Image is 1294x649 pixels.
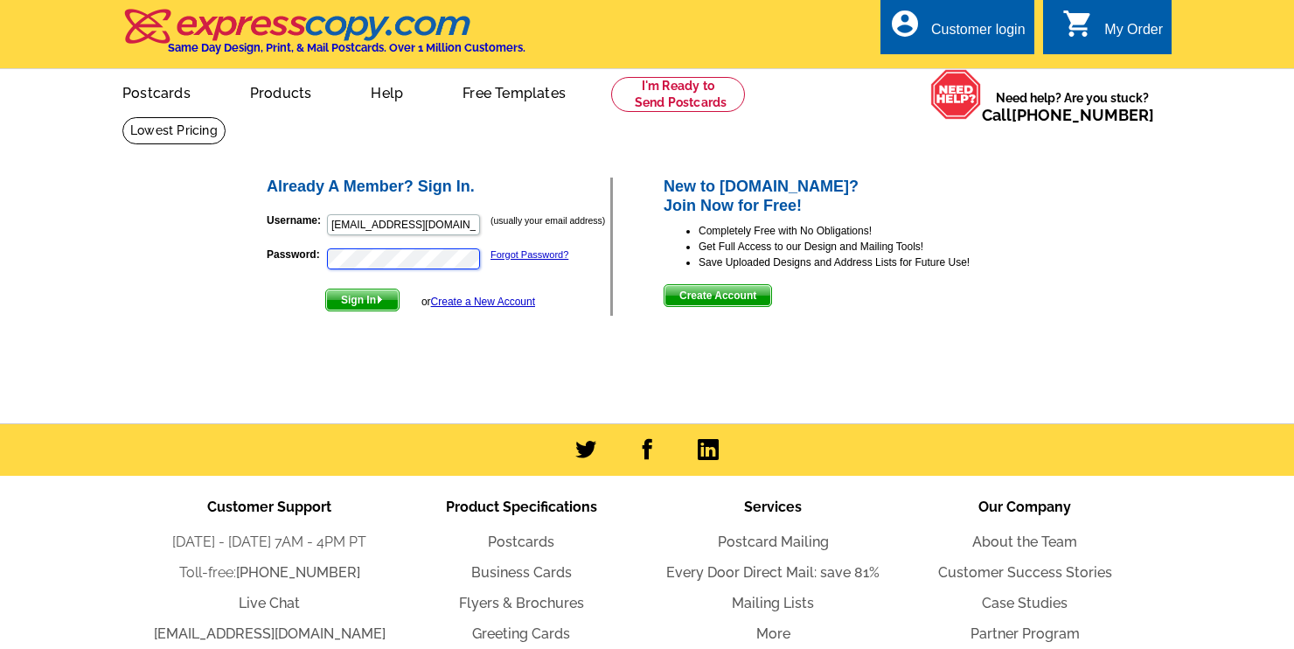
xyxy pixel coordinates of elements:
a: Free Templates [435,71,594,112]
span: Our Company [978,499,1071,515]
a: Partner Program [970,625,1080,642]
span: Create Account [664,285,771,306]
a: [PHONE_NUMBER] [1012,106,1154,124]
a: account_circle Customer login [889,19,1026,41]
div: Customer login [931,22,1026,46]
span: Customer Support [207,499,331,515]
a: Greeting Cards [472,625,570,642]
span: Sign In [326,290,399,311]
h2: New to [DOMAIN_NAME]? Join Now for Free! [664,178,1030,215]
a: Create a New Account [431,296,535,308]
li: [DATE] - [DATE] 7AM - 4PM PT [143,532,395,553]
a: Live Chat [239,595,300,611]
a: Customer Success Stories [938,564,1112,581]
button: Create Account [664,284,772,307]
a: More [756,625,790,642]
small: (usually your email address) [490,215,605,226]
a: Same Day Design, Print, & Mail Postcards. Over 1 Million Customers. [122,21,525,54]
span: Call [982,106,1154,124]
a: shopping_cart My Order [1062,19,1163,41]
a: Products [222,71,340,112]
label: Password: [267,247,325,262]
a: Postcard Mailing [718,534,829,550]
div: or [421,294,535,310]
a: Flyers & Brochures [459,595,584,611]
li: Save Uploaded Designs and Address Lists for Future Use! [699,255,1030,270]
li: Get Full Access to our Design and Mailing Tools! [699,239,1030,255]
a: About the Team [972,534,1077,550]
i: account_circle [889,8,921,39]
li: Toll-free: [143,562,395,583]
button: Sign In [325,289,400,311]
a: Help [343,71,431,112]
div: My Order [1104,22,1163,46]
a: Mailing Lists [732,595,814,611]
h4: Same Day Design, Print, & Mail Postcards. Over 1 Million Customers. [168,41,525,54]
h2: Already A Member? Sign In. [267,178,610,197]
img: help [930,69,982,120]
a: Postcards [94,71,219,112]
span: Product Specifications [446,499,597,515]
a: Postcards [488,534,554,550]
a: Every Door Direct Mail: save 81% [666,564,880,581]
label: Username: [267,213,325,228]
a: Forgot Password? [490,249,568,260]
a: Business Cards [471,564,572,581]
a: Case Studies [982,595,1068,611]
i: shopping_cart [1062,8,1094,39]
img: button-next-arrow-white.png [376,296,384,304]
li: Completely Free with No Obligations! [699,223,1030,239]
span: Services [744,499,802,515]
a: [PHONE_NUMBER] [236,564,360,581]
a: [EMAIL_ADDRESS][DOMAIN_NAME] [154,625,386,642]
span: Need help? Are you stuck? [982,89,1163,124]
